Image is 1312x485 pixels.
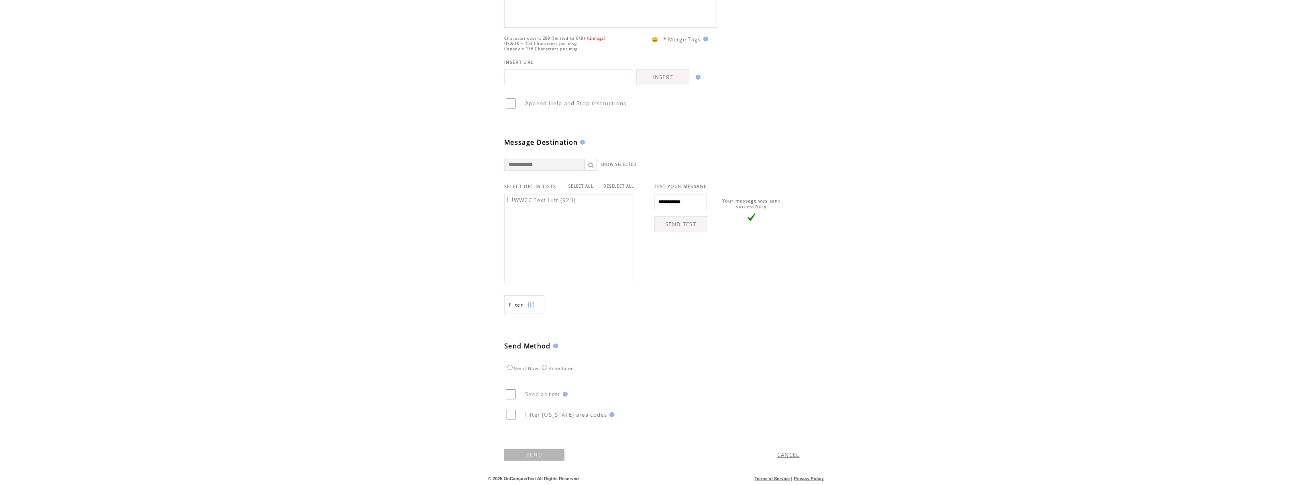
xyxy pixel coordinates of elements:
[560,392,568,397] img: help.gif
[504,449,564,461] a: SEND
[701,37,708,41] img: help.gif
[507,365,513,370] input: Send Now
[587,36,606,41] span: (2 msgs)
[603,184,634,189] a: DESELECT ALL
[506,196,576,204] label: WWCC Text List (923)
[663,36,701,43] span: * Merge Tags
[507,197,513,202] input: WWCC Text List (923)
[525,100,627,107] span: Append Help and Stop instructions
[794,476,824,481] a: Privacy Policy
[525,411,607,418] span: Filter [US_STATE] area codes
[722,198,780,209] span: Your message was sent successfully
[504,184,556,189] span: SELECT OPT-IN LISTS
[509,301,523,308] span: Show filters
[755,476,790,481] a: Terms of Service
[551,344,558,348] img: help.gif
[488,476,579,481] span: © 2025 OnCampusText All Rights Reserved
[504,342,551,350] span: Send Method
[504,59,534,65] span: INSERT URL
[654,216,707,232] a: SEND TEST
[748,213,756,221] img: vLarge.png
[636,69,689,85] a: INSERT
[777,451,800,458] a: CANCEL
[504,138,578,147] span: Message Destination
[652,36,659,43] span: 😀
[578,140,585,145] img: help.gif
[505,366,538,371] label: Send Now
[601,162,637,167] a: SHOW SELECTED
[504,46,578,51] span: Canada = 136 Characters per msg
[504,36,585,41] span: Character count: 289 (limited to 640)
[607,412,614,417] img: help.gif
[597,183,600,190] span: |
[791,476,792,481] span: |
[542,365,547,370] input: Scheduled
[654,184,707,189] span: TEST YOUR MESSAGE
[504,295,544,313] a: Filter
[504,41,577,46] span: US&UK = 153 Characters per msg
[693,75,701,80] img: help.gif
[568,184,593,189] a: SELECT ALL
[540,366,574,371] label: Scheduled
[527,296,534,314] img: filters.png
[525,391,560,398] span: Send as test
